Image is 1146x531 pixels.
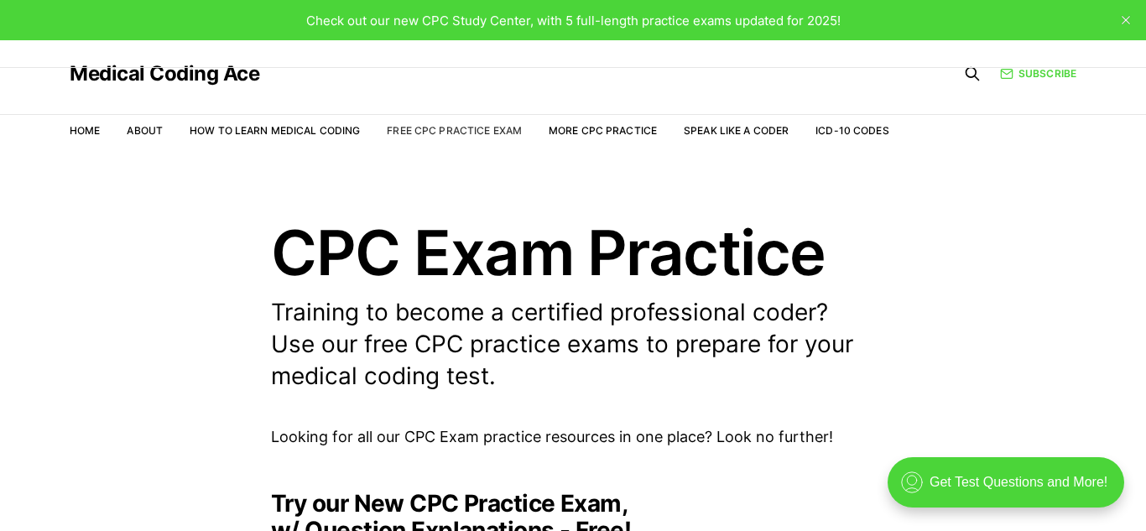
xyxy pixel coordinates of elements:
[306,13,841,29] span: Check out our new CPC Study Center, with 5 full-length practice exams updated for 2025!
[190,124,360,137] a: How to Learn Medical Coding
[271,425,875,450] p: Looking for all our CPC Exam practice resources in one place? Look no further!
[70,64,259,84] a: Medical Coding Ace
[815,124,888,137] a: ICD-10 Codes
[549,124,657,137] a: More CPC Practice
[127,124,163,137] a: About
[271,297,875,392] p: Training to become a certified professional coder? Use our free CPC practice exams to prepare for...
[1000,65,1076,81] a: Subscribe
[271,221,875,284] h1: CPC Exam Practice
[70,124,100,137] a: Home
[387,124,522,137] a: Free CPC Practice Exam
[684,124,789,137] a: Speak Like a Coder
[873,449,1146,531] iframe: portal-trigger
[1112,7,1139,34] button: close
